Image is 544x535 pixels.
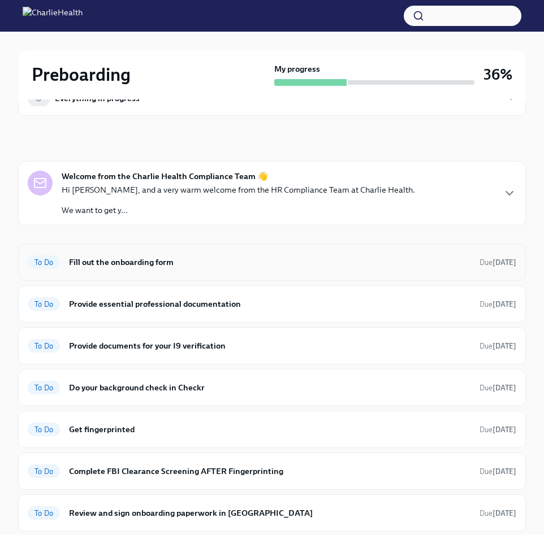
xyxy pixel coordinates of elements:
h2: Preboarding [32,63,131,86]
h6: Fill out the onboarding form [69,256,470,268]
a: To DoProvide essential professional documentationDue[DATE] [28,295,516,313]
strong: [DATE] [493,300,516,308]
span: October 16th, 2025 09:00 [480,341,516,351]
span: October 11th, 2025 09:00 [480,257,516,268]
span: Due [480,258,516,267]
strong: Welcome from the Charlie Health Compliance Team 👋 [62,171,268,182]
div: In progress [18,138,68,152]
span: Due [480,467,516,476]
strong: [DATE] [493,342,516,350]
span: Due [480,300,516,308]
span: Due [480,384,516,392]
h3: 36% [483,64,512,85]
strong: [DATE] [493,384,516,392]
strong: [DATE] [493,509,516,517]
h6: Complete FBI Clearance Screening AFTER Fingerprinting [69,465,470,477]
img: CharlieHealth [23,7,83,25]
a: To DoProvide documents for your I9 verificationDue[DATE] [28,337,516,355]
p: Hi [PERSON_NAME], and a very warm welcome from the HR Compliance Team at Charlie Health. [62,184,415,195]
h6: Get fingerprinted [69,423,470,436]
strong: [DATE] [493,467,516,476]
h6: Provide documents for your I9 verification [69,340,470,352]
span: October 19th, 2025 09:00 [480,508,516,519]
span: To Do [28,342,60,350]
h6: Provide essential professional documentation [69,298,470,310]
span: To Do [28,300,60,308]
h6: Do your background check in Checkr [69,381,470,394]
span: October 19th, 2025 09:00 [480,466,516,477]
span: Due [480,342,516,350]
span: Due [480,425,516,434]
a: To DoGet fingerprintedDue[DATE] [28,420,516,438]
span: To Do [28,258,60,267]
span: October 15th, 2025 09:00 [480,299,516,310]
p: We want to get y... [62,205,415,216]
span: October 16th, 2025 09:00 [480,424,516,435]
strong: [DATE] [493,425,516,434]
a: To DoReview and sign onboarding paperwork in [GEOGRAPHIC_DATA]Due[DATE] [28,504,516,522]
span: To Do [28,425,60,434]
span: To Do [28,384,60,392]
a: To DoFill out the onboarding formDue[DATE] [28,253,516,271]
strong: [DATE] [493,258,516,267]
strong: My progress [274,63,320,75]
span: Due [480,509,516,517]
h6: Review and sign onboarding paperwork in [GEOGRAPHIC_DATA] [69,507,470,519]
span: To Do [28,467,60,476]
span: To Do [28,509,60,517]
span: October 12th, 2025 09:00 [480,382,516,393]
a: To DoDo your background check in CheckrDue[DATE] [28,379,516,397]
a: To DoComplete FBI Clearance Screening AFTER FingerprintingDue[DATE] [28,462,516,480]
